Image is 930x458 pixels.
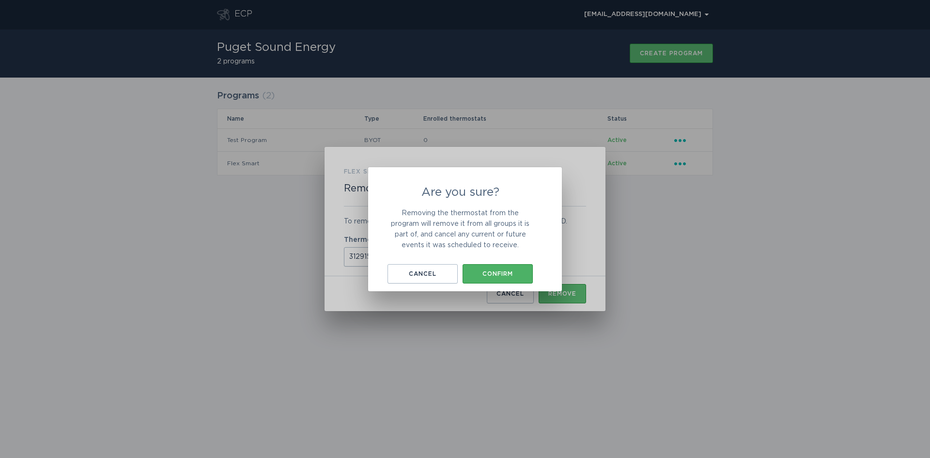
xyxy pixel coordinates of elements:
p: Removing the thermostat from the program will remove it from all groups it is part of, and cancel... [387,208,533,251]
div: Are you sure? [368,167,562,291]
div: Cancel [392,271,453,277]
button: Cancel [387,264,458,284]
h2: Are you sure? [387,187,533,198]
button: Confirm [463,264,533,284]
div: Confirm [467,271,528,277]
